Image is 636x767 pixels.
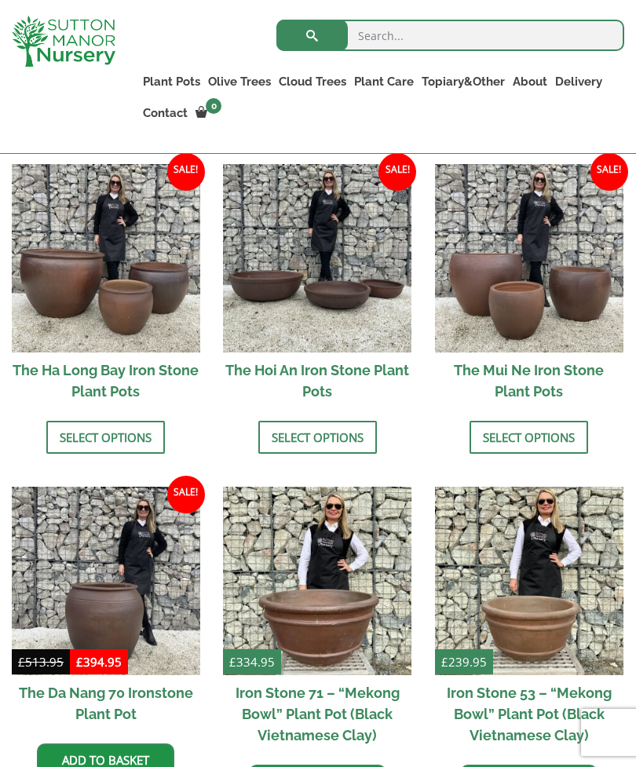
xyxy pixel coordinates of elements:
[12,487,200,675] img: The Da Nang 70 Ironstone Plant Pot
[509,71,551,93] a: About
[204,71,275,93] a: Olive Trees
[12,352,200,409] h2: The Ha Long Bay Iron Stone Plant Pots
[139,71,204,93] a: Plant Pots
[76,654,83,670] span: £
[435,487,623,675] img: Iron Stone 53 - "Mekong Bowl" Plant Pot (Black Vietnamese Clay)
[441,654,487,670] bdi: 239.95
[167,153,205,191] span: Sale!
[435,675,623,753] h2: Iron Stone 53 – “Mekong Bowl” Plant Pot (Black Vietnamese Clay)
[229,654,275,670] bdi: 334.95
[12,164,200,409] a: Sale! The Ha Long Bay Iron Stone Plant Pots
[275,71,350,93] a: Cloud Trees
[350,71,418,93] a: Plant Care
[12,675,200,732] h2: The Da Nang 70 Ironstone Plant Pot
[76,654,122,670] bdi: 394.95
[435,164,623,352] img: The Mui Ne Iron Stone Plant Pots
[223,164,411,352] img: The Hoi An Iron Stone Plant Pots
[192,102,226,124] a: 0
[223,487,411,753] a: £334.95 Iron Stone 71 – “Mekong Bowl” Plant Pot (Black Vietnamese Clay)
[12,16,115,67] img: logo
[435,164,623,409] a: Sale! The Mui Ne Iron Stone Plant Pots
[551,71,606,93] a: Delivery
[12,164,200,352] img: The Ha Long Bay Iron Stone Plant Pots
[435,352,623,409] h2: The Mui Ne Iron Stone Plant Pots
[12,487,200,732] a: Sale! The Da Nang 70 Ironstone Plant Pot
[435,487,623,753] a: £239.95 Iron Stone 53 – “Mekong Bowl” Plant Pot (Black Vietnamese Clay)
[167,476,205,513] span: Sale!
[590,153,628,191] span: Sale!
[223,675,411,753] h2: Iron Stone 71 – “Mekong Bowl” Plant Pot (Black Vietnamese Clay)
[441,654,448,670] span: £
[206,98,221,114] span: 0
[223,164,411,409] a: Sale! The Hoi An Iron Stone Plant Pots
[258,421,377,454] a: Select options for “The Hoi An Iron Stone Plant Pots”
[139,102,192,124] a: Contact
[223,352,411,409] h2: The Hoi An Iron Stone Plant Pots
[418,71,509,93] a: Topiary&Other
[18,654,64,670] bdi: 513.95
[378,153,416,191] span: Sale!
[46,421,165,454] a: Select options for “The Ha Long Bay Iron Stone Plant Pots”
[470,421,588,454] a: Select options for “The Mui Ne Iron Stone Plant Pots”
[229,654,236,670] span: £
[276,20,624,51] input: Search...
[223,487,411,675] img: Iron Stone 71 - "Mekong Bowl" Plant Pot (Black Vietnamese Clay)
[18,654,25,670] span: £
